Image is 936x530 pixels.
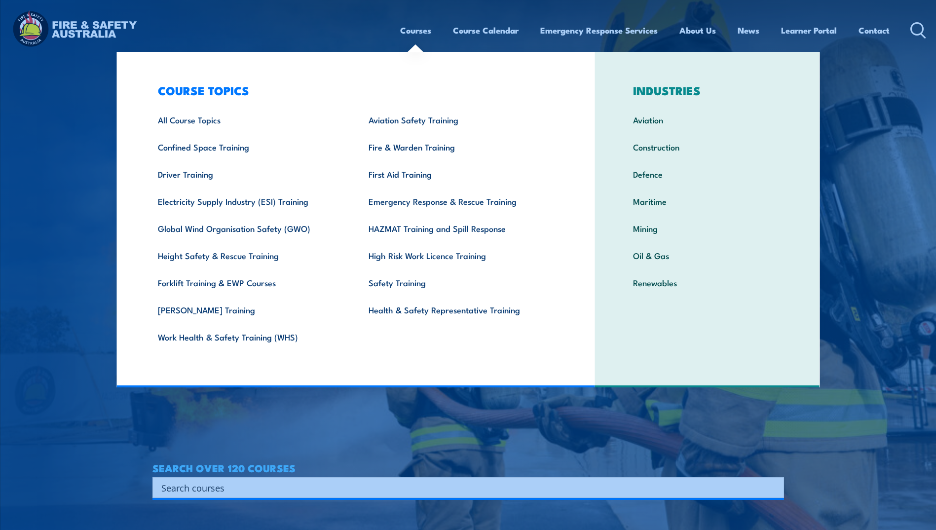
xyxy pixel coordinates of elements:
form: Search form [163,481,764,494]
a: Courses [400,17,431,43]
a: Course Calendar [453,17,519,43]
a: Global Wind Organisation Safety (GWO) [143,215,353,242]
a: Learner Portal [781,17,837,43]
h3: INDUSTRIES [618,83,797,97]
a: Emergency Response & Rescue Training [353,188,564,215]
a: Defence [618,160,797,188]
a: Health & Safety Representative Training [353,296,564,323]
a: Forklift Training & EWP Courses [143,269,353,296]
a: Confined Space Training [143,133,353,160]
a: High Risk Work Licence Training [353,242,564,269]
a: About Us [679,17,716,43]
a: Aviation [618,106,797,133]
button: Search magnifier button [767,481,781,494]
a: [PERSON_NAME] Training [143,296,353,323]
a: First Aid Training [353,160,564,188]
a: Height Safety & Rescue Training [143,242,353,269]
a: Work Health & Safety Training (WHS) [143,323,353,350]
a: Oil & Gas [618,242,797,269]
a: Driver Training [143,160,353,188]
a: Emergency Response Services [540,17,658,43]
a: Safety Training [353,269,564,296]
a: Mining [618,215,797,242]
a: HAZMAT Training and Spill Response [353,215,564,242]
a: Fire & Warden Training [353,133,564,160]
h3: COURSE TOPICS [143,83,564,97]
a: Electricity Supply Industry (ESI) Training [143,188,353,215]
a: Renewables [618,269,797,296]
a: Contact [859,17,890,43]
a: News [738,17,759,43]
h4: SEARCH OVER 120 COURSES [152,462,784,473]
a: Aviation Safety Training [353,106,564,133]
input: Search input [161,480,762,495]
a: Maritime [618,188,797,215]
a: All Course Topics [143,106,353,133]
a: Construction [618,133,797,160]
